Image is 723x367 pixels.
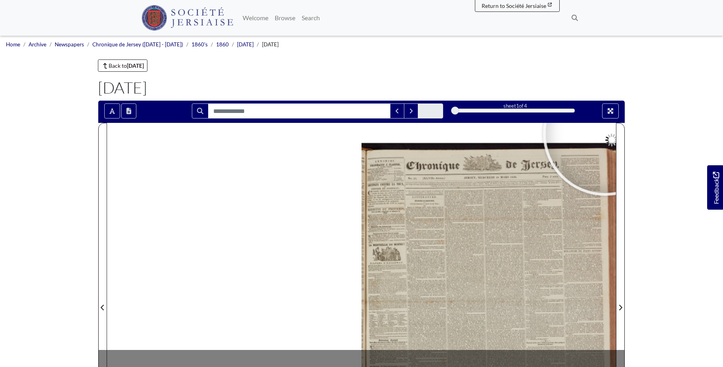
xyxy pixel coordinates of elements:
span: Return to Société Jersiaise [482,2,546,9]
a: 1860's [191,41,208,48]
a: Home [6,41,20,48]
a: Back to[DATE] [98,59,147,72]
button: Search [192,103,208,119]
span: 1 [516,103,519,109]
strong: [DATE] [127,62,144,69]
a: Chronique de Jersey ([DATE] - [DATE]) [92,41,183,48]
button: Next Match [404,103,418,119]
button: Full screen mode [602,103,619,119]
a: Search [298,10,323,26]
button: Toggle text selection (Alt+T) [104,103,120,119]
a: Would you like to provide feedback? [707,165,723,210]
div: sheet of 4 [455,102,575,110]
span: [DATE] [262,41,279,48]
button: Open transcription window [121,103,136,119]
a: 1860 [216,41,229,48]
h1: [DATE] [98,78,625,97]
a: Archive [29,41,46,48]
input: Search for [208,103,390,119]
img: Société Jersiaise [142,5,233,31]
span: Feedback [711,172,721,204]
a: Société Jersiaise logo [142,3,233,32]
a: Welcome [239,10,272,26]
a: Browse [272,10,298,26]
a: Newspapers [55,41,84,48]
button: Previous Match [390,103,404,119]
a: [DATE] [237,41,254,48]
